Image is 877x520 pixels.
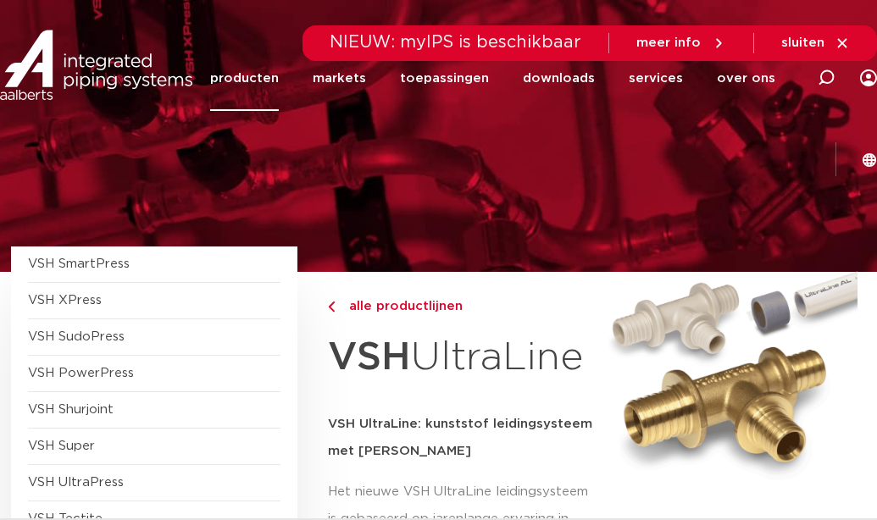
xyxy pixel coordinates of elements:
a: VSH Super [28,440,95,452]
a: VSH XPress [28,294,102,307]
div: my IPS [860,59,877,97]
img: chevron-right.svg [328,301,335,313]
span: alle productlijnen [339,300,463,313]
a: toepassingen [400,46,489,111]
a: over ons [717,46,775,111]
span: meer info [636,36,701,49]
a: VSH PowerPress [28,367,134,379]
a: producten [210,46,279,111]
a: markets [313,46,366,111]
a: sluiten [781,36,850,51]
a: VSH SudoPress [28,330,125,343]
a: meer info [636,36,726,51]
a: VSH SmartPress [28,257,130,270]
span: NIEUW: myIPS is beschikbaar [330,34,581,51]
a: downloads [523,46,595,111]
a: VSH Shurjoint [28,403,114,416]
a: services [629,46,683,111]
strong: VSH [328,338,411,377]
a: alle productlijnen [328,296,592,317]
a: VSH UltraPress [28,476,124,489]
h1: UltraLine [328,325,592,390]
span: sluiten [781,36,824,49]
nav: Menu [210,46,775,111]
h5: VSH UltraLine: kunststof leidingsysteem met [PERSON_NAME] [328,411,592,465]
